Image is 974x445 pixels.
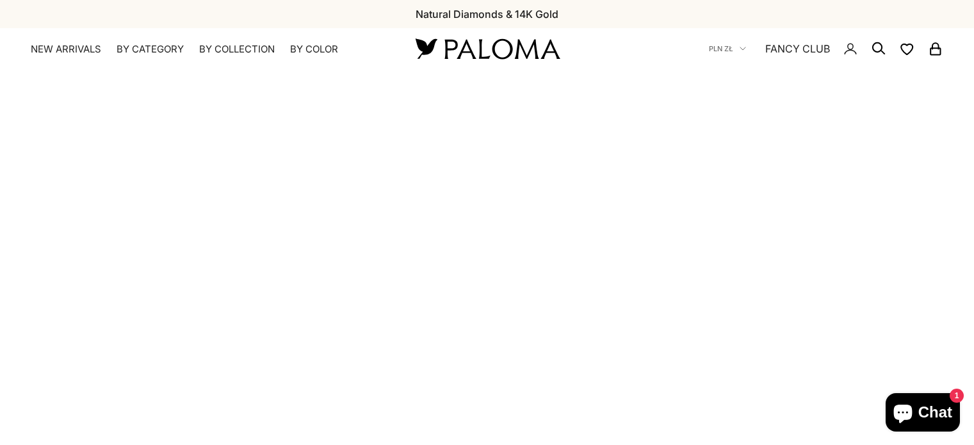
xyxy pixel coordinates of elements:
[765,40,830,57] a: FANCY CLUB
[31,43,385,56] nav: Primary navigation
[199,43,275,56] summary: By Collection
[416,6,558,22] p: Natural Diamonds & 14K Gold
[709,43,746,54] button: PLN zł
[31,43,101,56] a: NEW ARRIVALS
[117,43,184,56] summary: By Category
[709,28,943,69] nav: Secondary navigation
[290,43,338,56] summary: By Color
[709,43,733,54] span: PLN zł
[882,393,964,435] inbox-online-store-chat: Shopify online store chat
